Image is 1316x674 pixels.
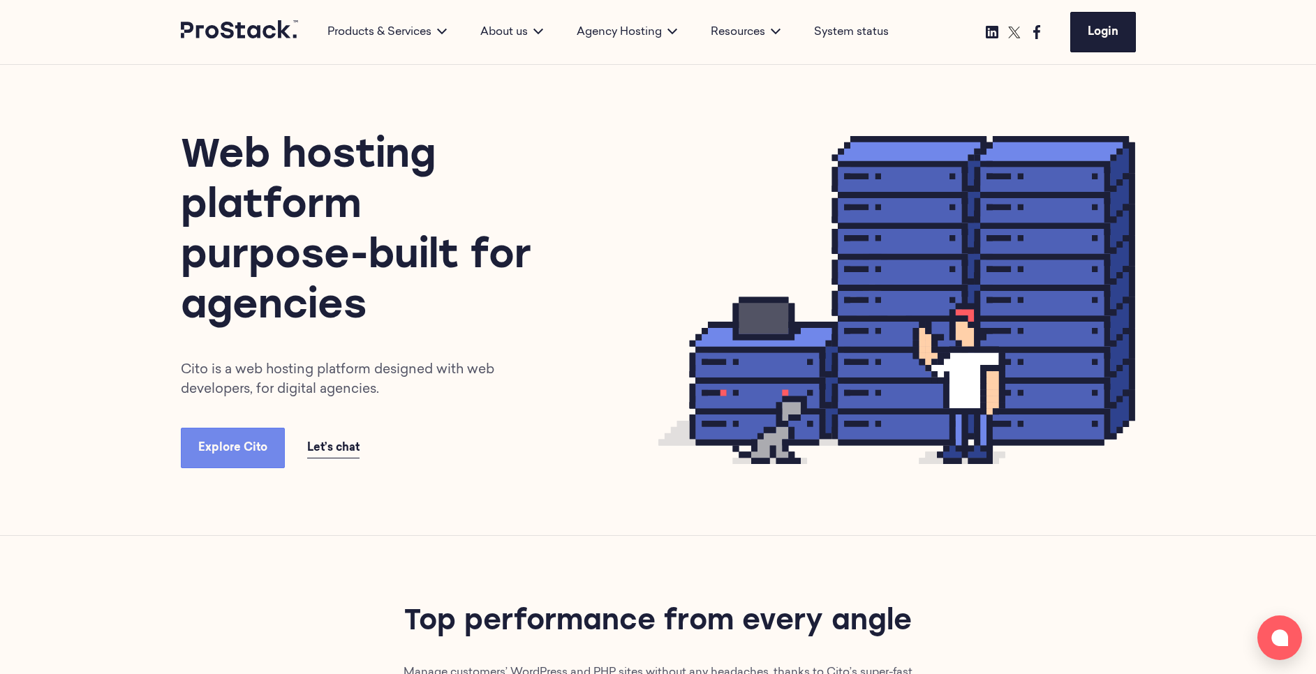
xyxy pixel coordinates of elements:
[181,428,285,468] a: Explore Cito
[181,20,300,44] a: Prostack logo
[198,442,267,454] span: Explore Cito
[1070,12,1136,52] a: Login
[694,24,797,40] div: Resources
[814,24,889,40] a: System status
[307,442,360,454] span: Let’s chat
[560,24,694,40] div: Agency Hosting
[314,603,1002,642] h2: Top performance from every angle
[1088,27,1118,38] span: Login
[181,132,547,333] h1: Web hosting platform purpose-built for agencies
[181,361,510,400] p: Cito is a web hosting platform designed with web developers, for digital agencies.
[307,438,360,458] a: Let’s chat
[311,24,464,40] div: Products & Services
[464,24,560,40] div: About us
[1257,615,1302,660] button: Open chat window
